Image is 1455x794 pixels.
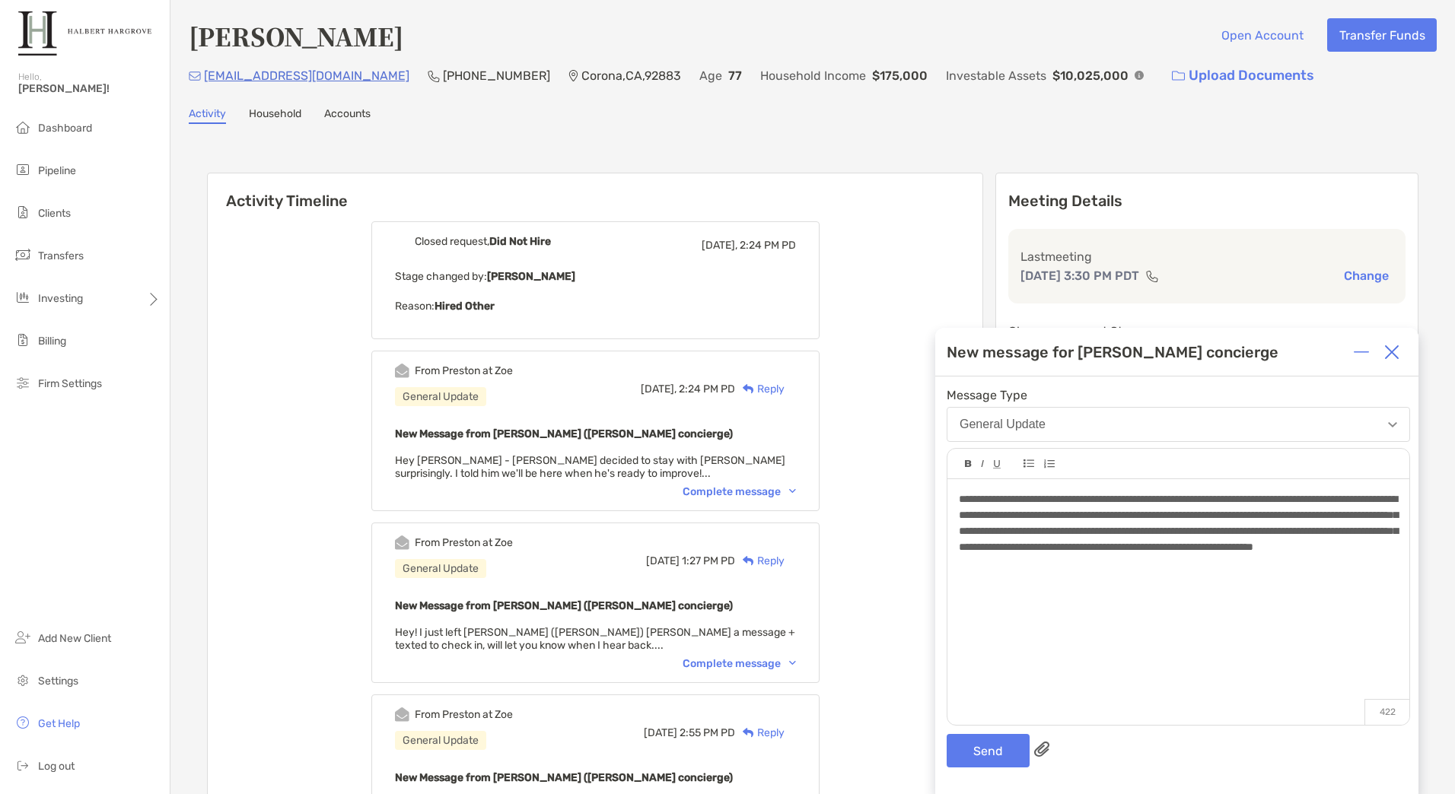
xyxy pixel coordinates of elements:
[702,239,737,252] span: [DATE],
[415,536,513,549] div: From Preston at Zoe
[435,300,495,313] b: Hired Other
[14,288,32,306] img: investing icon
[568,70,578,82] img: Location Icon
[683,657,796,670] div: Complete message
[1162,59,1324,92] a: Upload Documents
[683,485,796,498] div: Complete message
[487,270,575,283] b: [PERSON_NAME]
[395,535,409,550] img: Event icon
[208,173,982,210] h6: Activity Timeline
[395,771,733,784] b: New Message from [PERSON_NAME] ([PERSON_NAME] concierge)
[38,717,80,730] span: Get Help
[1354,345,1369,360] img: Expand or collapse
[646,554,680,567] span: [DATE]
[1327,18,1437,52] button: Transfer Funds
[38,377,102,390] span: Firm Settings
[981,460,984,468] img: Editor control icon
[644,726,677,739] span: [DATE]
[946,66,1046,85] p: Investable Assets
[204,66,409,85] p: [EMAIL_ADDRESS][DOMAIN_NAME]
[38,632,111,645] span: Add New Client
[38,249,84,262] span: Transfers
[965,460,972,468] img: Editor control icon
[735,725,785,741] div: Reply
[395,364,409,378] img: Event icon
[14,160,32,179] img: pipeline icon
[947,734,1030,767] button: Send
[14,628,32,646] img: add_new_client icon
[743,728,754,738] img: Reply icon
[1388,422,1397,427] img: Open dropdown arrow
[443,66,550,85] p: [PHONE_NUMBER]
[1034,742,1049,757] img: paperclip attachments
[38,292,83,305] span: Investing
[38,164,76,177] span: Pipeline
[395,707,409,722] img: Event icon
[947,343,1278,361] div: New message for [PERSON_NAME] concierge
[1364,699,1409,725] p: 422
[14,118,32,136] img: dashboard icon
[395,599,733,612] b: New Message from [PERSON_NAME] ([PERSON_NAME] concierge)
[189,107,226,124] a: Activity
[1209,18,1315,52] button: Open Account
[789,489,796,494] img: Chevron icon
[1052,66,1129,85] p: $10,025,000
[789,661,796,665] img: Chevron icon
[1020,266,1139,285] p: [DATE] 3:30 PM PDT
[743,556,754,566] img: Reply icon
[1008,192,1406,211] p: Meeting Details
[14,373,32,392] img: firm-settings icon
[1339,268,1393,284] button: Change
[1135,71,1144,80] img: Info Icon
[415,364,513,377] div: From Preston at Zoe
[680,726,735,739] span: 2:55 PM PD
[18,6,151,61] img: Zoe Logo
[581,66,681,85] p: Corona , CA , 92883
[395,559,486,578] div: General Update
[395,297,796,316] p: Reason:
[189,71,201,81] img: Email Icon
[395,267,796,286] p: Stage changed by:
[872,66,928,85] p: $175,000
[1145,270,1159,282] img: communication type
[1384,345,1399,360] img: Close
[682,554,735,567] span: 1:27 PM PD
[395,454,785,480] span: Hey [PERSON_NAME] - [PERSON_NAME] decided to stay with [PERSON_NAME] surprisingly. I told him we'...
[1008,322,1406,341] p: Change prospect Stage
[1172,71,1185,81] img: button icon
[740,239,796,252] span: 2:24 PM PD
[38,760,75,773] span: Log out
[249,107,301,124] a: Household
[189,18,403,53] h4: [PERSON_NAME]
[728,66,742,85] p: 77
[1024,459,1034,468] img: Editor control icon
[14,671,32,689] img: settings icon
[38,335,66,348] span: Billing
[960,418,1046,431] div: General Update
[38,207,71,220] span: Clients
[14,331,32,349] img: billing icon
[14,756,32,774] img: logout icon
[395,387,486,406] div: General Update
[679,383,735,395] span: 2:24 PM PD
[428,70,440,82] img: Phone Icon
[699,66,722,85] p: Age
[14,203,32,221] img: clients icon
[395,234,409,249] img: Event icon
[38,675,78,688] span: Settings
[395,427,733,440] b: New Message from [PERSON_NAME] ([PERSON_NAME] concierge)
[735,553,785,569] div: Reply
[14,713,32,732] img: get-help icon
[735,381,785,397] div: Reply
[14,246,32,264] img: transfers icon
[1020,247,1393,266] p: Last meeting
[743,384,754,394] img: Reply icon
[415,708,513,721] div: From Preston at Zoe
[1043,459,1055,468] img: Editor control icon
[947,388,1410,402] span: Message Type
[947,407,1410,442] button: General Update
[395,731,486,750] div: General Update
[18,82,161,95] span: [PERSON_NAME]!
[641,383,677,395] span: [DATE],
[395,626,795,652] span: Hey! I just left [PERSON_NAME] ([PERSON_NAME]) [PERSON_NAME] a message + texted to check in, will...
